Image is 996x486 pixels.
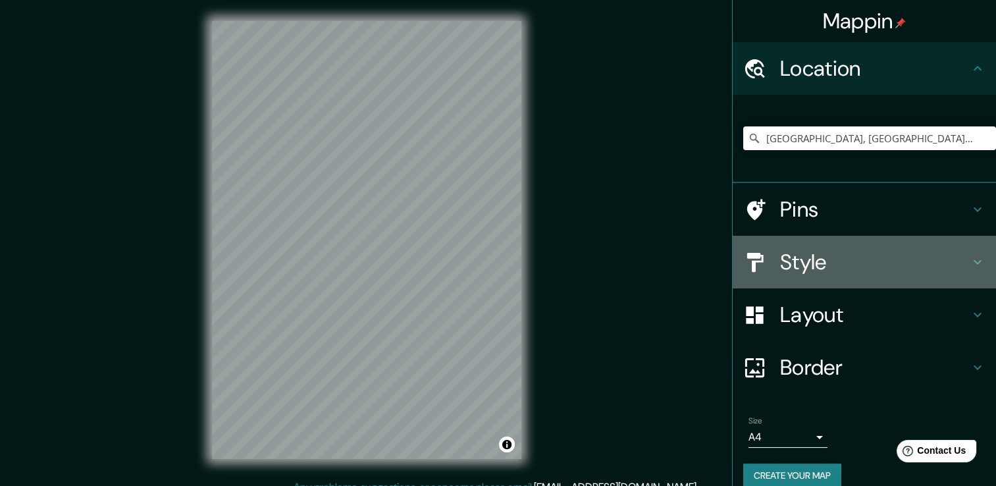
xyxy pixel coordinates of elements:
div: Style [733,236,996,288]
div: Pins [733,183,996,236]
div: A4 [748,427,827,448]
button: Toggle attribution [499,437,515,452]
iframe: Help widget launcher [879,435,982,472]
h4: Layout [780,302,970,328]
label: Size [748,416,762,427]
img: pin-icon.png [895,18,906,28]
h4: Pins [780,196,970,223]
div: Border [733,341,996,394]
h4: Location [780,55,970,82]
div: Location [733,42,996,95]
canvas: Map [212,21,521,459]
div: Layout [733,288,996,341]
h4: Mappin [823,8,906,34]
h4: Border [780,354,970,381]
input: Pick your city or area [743,126,996,150]
h4: Style [780,249,970,275]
